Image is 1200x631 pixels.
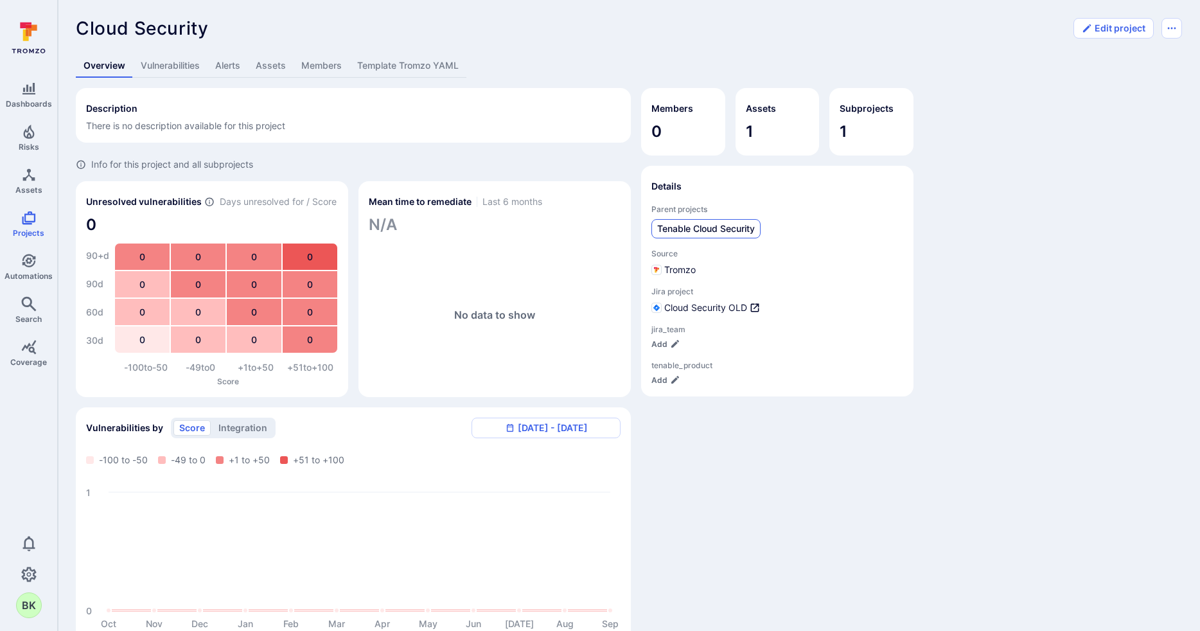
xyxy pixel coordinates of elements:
span: Projects [13,228,44,238]
button: BK [16,592,42,618]
span: tenable_product [651,360,903,370]
text: May [419,618,437,629]
span: Vulnerabilities by [86,422,163,434]
span: Number of vulnerabilities in status ‘Open’ ‘Triaged’ and ‘In process’ divided by score and scanne... [204,195,215,209]
text: Sep [602,618,619,629]
h2: Subprojects [840,102,894,115]
text: Dec [191,618,208,629]
a: Members [294,54,349,78]
span: Coverage [10,357,47,367]
h2: Assets [746,102,776,115]
span: Parent projects [651,204,903,214]
a: Overview [76,54,133,78]
text: Apr [375,618,391,629]
span: Search [15,314,42,324]
button: integration [213,420,273,436]
button: Add [651,339,680,349]
span: Cloud Security OLD [664,301,747,314]
text: Aug [556,618,574,630]
span: +1 to +50 [229,454,270,467]
div: 0 [171,271,225,298]
a: Template Tromzo YAML [349,54,466,78]
span: Info for this project and all subprojects [91,158,253,171]
span: Cloud Security [76,17,208,39]
text: Oct [101,618,116,629]
span: Jira project [651,287,903,296]
h2: Details [651,180,682,193]
div: 0 [115,299,170,325]
div: 0 [115,244,170,270]
button: score [173,420,211,436]
div: 0 [227,271,281,298]
a: Alerts [207,54,248,78]
span: Automations [4,271,53,281]
div: 0 [115,326,170,353]
span: Assets [15,185,42,195]
div: 0 [283,244,337,270]
div: -100 to -50 [118,361,173,374]
div: +51 to +100 [283,361,339,374]
text: Feb [283,618,299,629]
span: Tromzo [664,263,696,276]
span: -100 to -50 [99,454,148,467]
span: +51 to +100 [293,454,344,467]
div: 0 [283,326,337,353]
text: Jan [238,618,253,629]
span: N/A [369,215,621,235]
button: Options menu [1161,18,1182,39]
span: There is no description available for this project [86,120,285,131]
div: 90 d [86,271,109,297]
div: 0 [171,299,225,325]
span: Tenable Cloud Security [657,222,755,235]
div: Blake Kizer [16,592,42,618]
div: 90+ d [86,243,109,269]
span: 0 [651,121,715,142]
span: 1 [746,121,809,142]
text: Jun [466,618,481,629]
a: Tenable Cloud Security [651,219,761,238]
div: 0 [227,244,281,270]
a: Vulnerabilities [133,54,207,78]
div: 60 d [86,299,109,325]
div: Project tabs [76,54,1182,78]
div: -49 to 0 [173,361,229,374]
div: 0 [283,271,337,298]
span: 1 [840,121,903,142]
div: Collapse description [76,88,631,143]
text: 1 [86,487,91,498]
span: -49 to 0 [171,454,206,467]
div: 0 [171,244,225,270]
div: 0 [227,299,281,325]
span: Days unresolved for / Score [220,195,337,209]
text: 0 [86,605,92,616]
h2: Unresolved vulnerabilities [86,195,202,208]
h2: Members [651,102,693,115]
p: Score [118,377,338,386]
button: Edit project [1073,18,1154,39]
span: jira_team [651,324,903,334]
span: No data to show [454,308,535,321]
div: 0 [227,326,281,353]
span: 0 [86,215,338,235]
span: Dashboards [6,99,52,109]
div: 0 [115,271,170,298]
button: [DATE] - [DATE] [472,418,621,438]
div: 0 [283,299,337,325]
a: Assets [248,54,294,78]
text: [DATE] [505,618,534,629]
h2: Mean time to remediate [369,195,472,208]
span: Risks [19,142,39,152]
div: 30 d [86,328,109,353]
text: Mar [328,618,346,629]
text: Nov [146,618,163,629]
h2: Description [86,102,137,115]
button: Add [651,375,680,385]
div: +1 to +50 [228,361,283,374]
a: Cloud Security OLD [664,301,760,314]
div: 0 [171,326,225,353]
span: Last 6 months [482,195,542,208]
span: Source [651,249,903,258]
